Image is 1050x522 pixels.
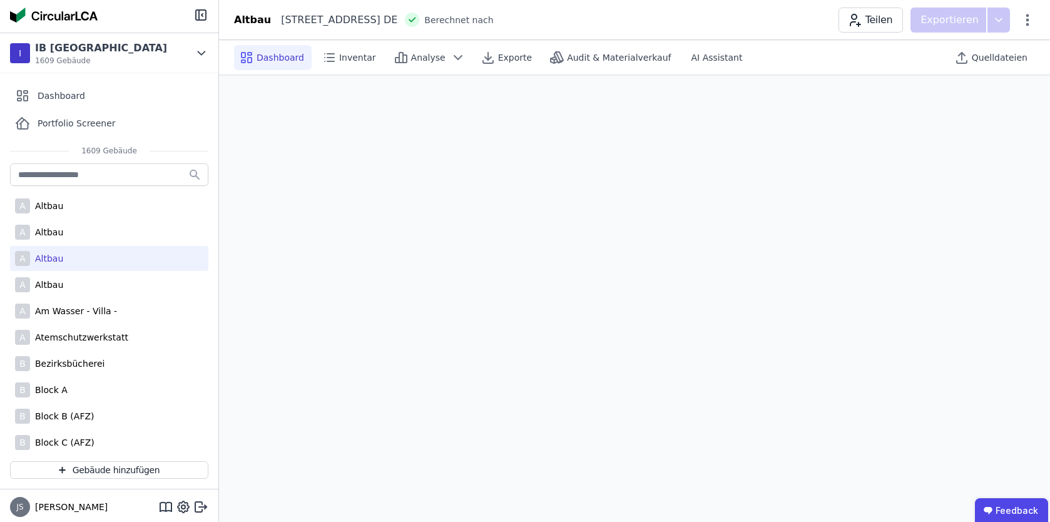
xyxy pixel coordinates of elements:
[271,13,397,28] div: [STREET_ADDRESS] DE
[498,51,532,64] span: Exporte
[16,503,23,511] span: JS
[30,501,108,513] span: [PERSON_NAME]
[15,225,30,240] div: A
[15,330,30,345] div: A
[30,384,68,396] div: Block A
[30,252,63,265] div: Altbau
[234,13,271,28] div: Altbau
[15,382,30,397] div: B
[30,200,63,212] div: Altbau
[30,279,63,291] div: Altbau
[10,461,208,479] button: Gebäude hinzufügen
[424,14,493,26] span: Berechnet nach
[257,51,304,64] span: Dashboard
[35,41,167,56] div: IB [GEOGRAPHIC_DATA]
[30,357,105,370] div: Bezirksbücherei
[10,8,98,23] img: Concular
[339,51,376,64] span: Inventar
[30,305,117,317] div: Am Wasser - Villa -
[15,198,30,213] div: A
[30,410,94,422] div: Block B (AFZ)
[10,43,30,63] div: I
[30,436,94,449] div: Block C (AFZ)
[35,56,167,66] span: 1609 Gebäude
[15,435,30,450] div: B
[972,51,1027,64] span: Quelldateien
[920,13,981,28] p: Exportieren
[69,146,150,156] span: 1609 Gebäude
[15,304,30,319] div: A
[567,51,671,64] span: Audit & Materialverkauf
[38,117,116,130] span: Portfolio Screener
[38,90,85,102] span: Dashboard
[15,409,30,424] div: B
[411,51,446,64] span: Analyse
[15,277,30,292] div: A
[15,251,30,266] div: A
[15,356,30,371] div: B
[838,8,903,33] button: Teilen
[30,331,128,344] div: Atemschutzwerkstatt
[691,51,742,64] span: AI Assistant
[30,226,63,238] div: Altbau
